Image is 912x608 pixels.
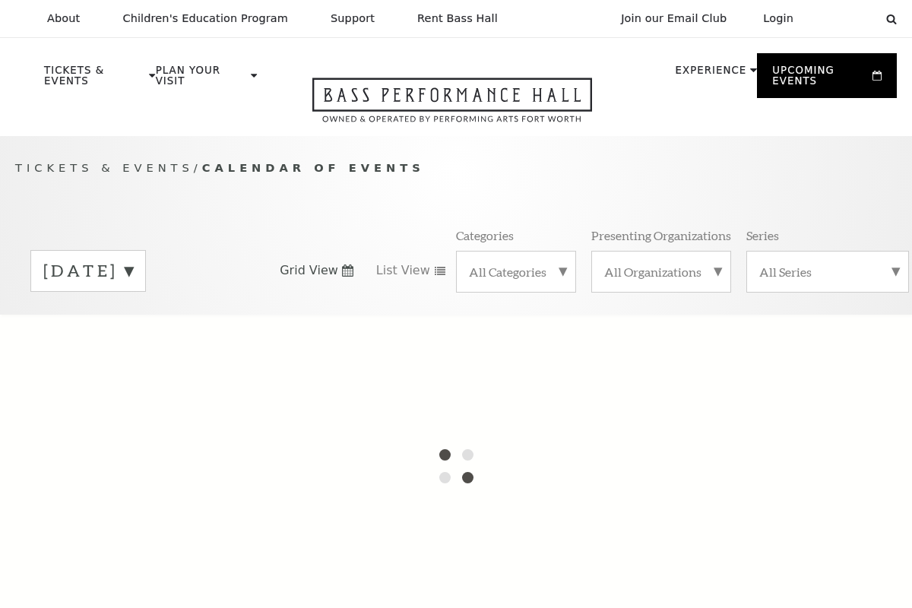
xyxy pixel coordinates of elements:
span: Tickets & Events [15,161,194,174]
p: Experience [676,65,747,84]
span: Grid View [280,262,338,279]
p: Categories [456,227,514,243]
p: / [15,159,897,178]
p: Tickets & Events [44,65,145,94]
p: About [47,12,80,25]
p: Plan Your Visit [156,65,247,94]
select: Select: [818,11,872,26]
label: [DATE] [43,259,133,283]
p: Series [746,227,779,243]
p: Rent Bass Hall [417,12,498,25]
p: Upcoming Events [772,65,869,94]
label: All Categories [469,264,563,280]
label: All Organizations [604,264,718,280]
span: Calendar of Events [202,161,425,174]
p: Children's Education Program [122,12,288,25]
p: Presenting Organizations [591,227,731,243]
span: List View [376,262,430,279]
label: All Series [759,264,896,280]
p: Support [331,12,375,25]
